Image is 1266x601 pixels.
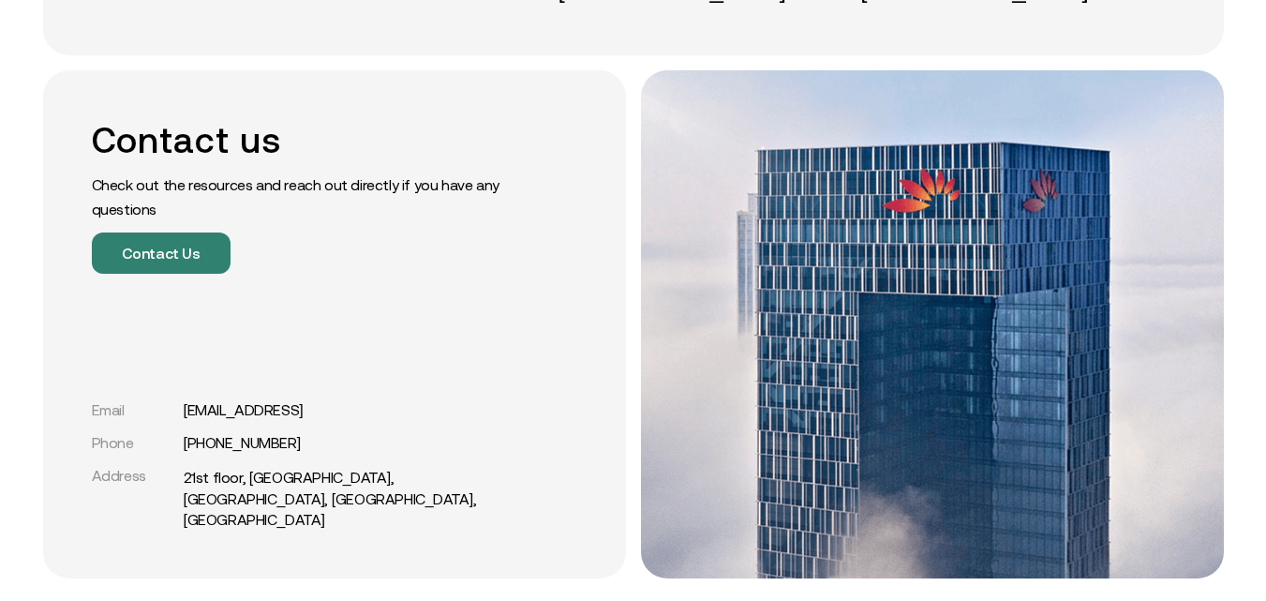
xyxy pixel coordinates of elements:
[92,173,514,221] p: Check out the resources and reach out directly if you have any questions
[641,70,1224,578] img: office
[92,233,231,274] button: Contact Us
[92,401,176,419] div: Email
[92,467,176,485] div: Address
[184,467,514,530] a: 21st floor, [GEOGRAPHIC_DATA], [GEOGRAPHIC_DATA], [GEOGRAPHIC_DATA], [GEOGRAPHIC_DATA]
[184,401,304,419] a: [EMAIL_ADDRESS]
[92,119,514,161] h2: Contact us
[184,434,301,452] a: [PHONE_NUMBER]
[92,434,176,452] div: Phone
